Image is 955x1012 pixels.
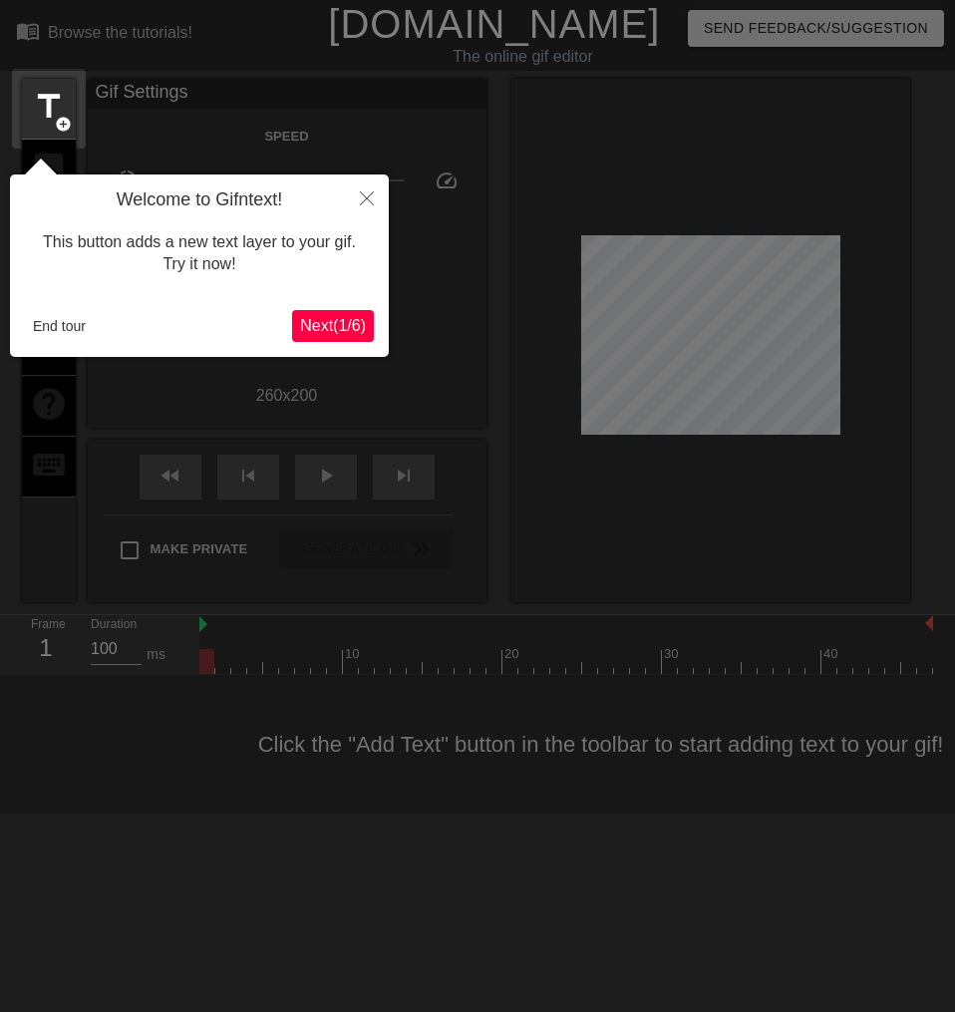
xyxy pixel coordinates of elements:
[292,310,374,342] button: Next
[25,311,94,341] button: End tour
[300,317,366,334] span: Next ( 1 / 6 )
[345,174,389,220] button: Close
[25,211,374,296] div: This button adds a new text layer to your gif. Try it now!
[25,189,374,211] h4: Welcome to Gifntext!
